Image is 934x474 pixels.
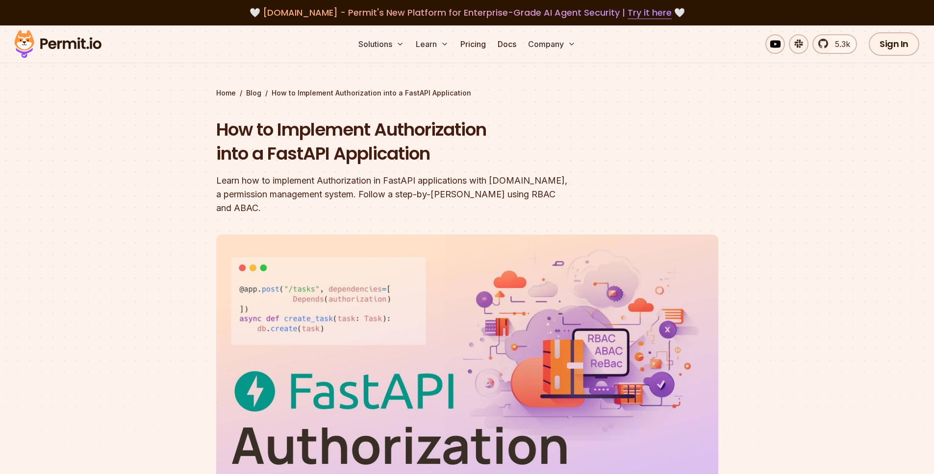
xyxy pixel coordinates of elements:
[812,34,857,54] a: 5.3k
[216,118,593,166] h1: How to Implement Authorization into a FastAPI Application
[456,34,490,54] a: Pricing
[829,38,850,50] span: 5.3k
[24,6,910,20] div: 🤍 🤍
[494,34,520,54] a: Docs
[216,88,718,98] div: / /
[869,32,919,56] a: Sign In
[412,34,453,54] button: Learn
[628,6,672,19] a: Try it here
[524,34,580,54] button: Company
[10,27,106,61] img: Permit logo
[263,6,672,19] span: [DOMAIN_NAME] - Permit's New Platform for Enterprise-Grade AI Agent Security |
[216,88,236,98] a: Home
[216,174,593,215] div: Learn how to implement Authorization in FastAPI applications with [DOMAIN_NAME], a permission man...
[246,88,261,98] a: Blog
[354,34,408,54] button: Solutions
